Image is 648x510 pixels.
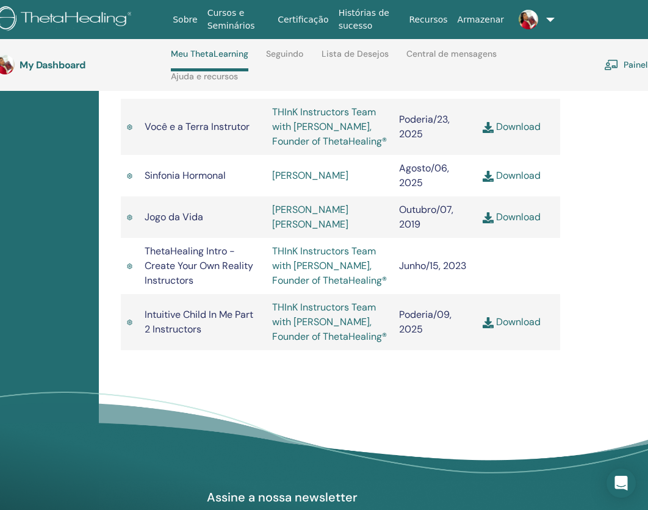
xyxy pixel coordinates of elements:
a: Armazenar [453,9,509,31]
a: Ajuda e recursos [171,71,238,91]
td: Agosto/06, 2025 [393,155,477,196]
a: Sobre [168,9,202,31]
a: Download [483,315,541,328]
img: download.svg [483,212,494,223]
img: Active Certificate [127,262,132,270]
a: [PERSON_NAME] [PERSON_NAME] [272,203,348,231]
td: Poderia/09, 2025 [393,294,477,350]
a: Download [483,210,541,223]
img: Active Certificate [127,172,132,180]
span: Intuitive Child In Me Part 2 Instructors [145,308,253,336]
img: Active Certificate [127,214,132,221]
img: chalkboard-teacher.svg [604,59,619,70]
td: Poderia/23, 2025 [393,99,477,155]
a: Meu ThetaLearning [171,49,248,71]
a: THInK Instructors Team with [PERSON_NAME], Founder of ThetaHealing® [272,106,387,148]
a: Certificação [273,9,333,31]
img: Active Certificate [127,123,132,131]
span: ThetaHealing Intro - Create Your Own Reality Instructors [145,245,253,287]
h4: Assine a nossa newsletter [141,489,423,505]
a: Recursos [404,9,452,31]
span: Sinfonia Hormonal [145,169,226,182]
span: Growing Your Relationship Part 1 Instructors [145,49,226,92]
a: Download [483,169,541,182]
img: download.svg [483,317,494,328]
a: [PERSON_NAME] [272,169,348,182]
a: Lista de Desejos [322,49,389,68]
a: Histórias de sucesso [334,2,405,37]
img: download.svg [483,171,494,182]
span: Você e a Terra Instrutor [145,120,250,133]
span: Jogo da Vida [145,210,203,223]
a: THInK Instructors Team with [PERSON_NAME], Founder of ThetaHealing® [272,301,387,343]
a: Cursos e Seminários [203,2,273,37]
img: download.svg [483,122,494,133]
img: Active Certificate [127,318,132,326]
a: Central de mensagens [406,49,497,68]
div: Open Intercom Messenger [607,469,636,498]
a: THInK Instructors Team with [PERSON_NAME], Founder of ThetaHealing® [272,245,387,287]
img: default.jpg [519,10,538,29]
td: Outubro/07, 2019 [393,196,477,238]
a: Download [483,120,541,133]
h3: My Dashboard [20,59,142,71]
td: Junho/15, 2023 [393,238,477,294]
a: Seguindo [266,49,303,68]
